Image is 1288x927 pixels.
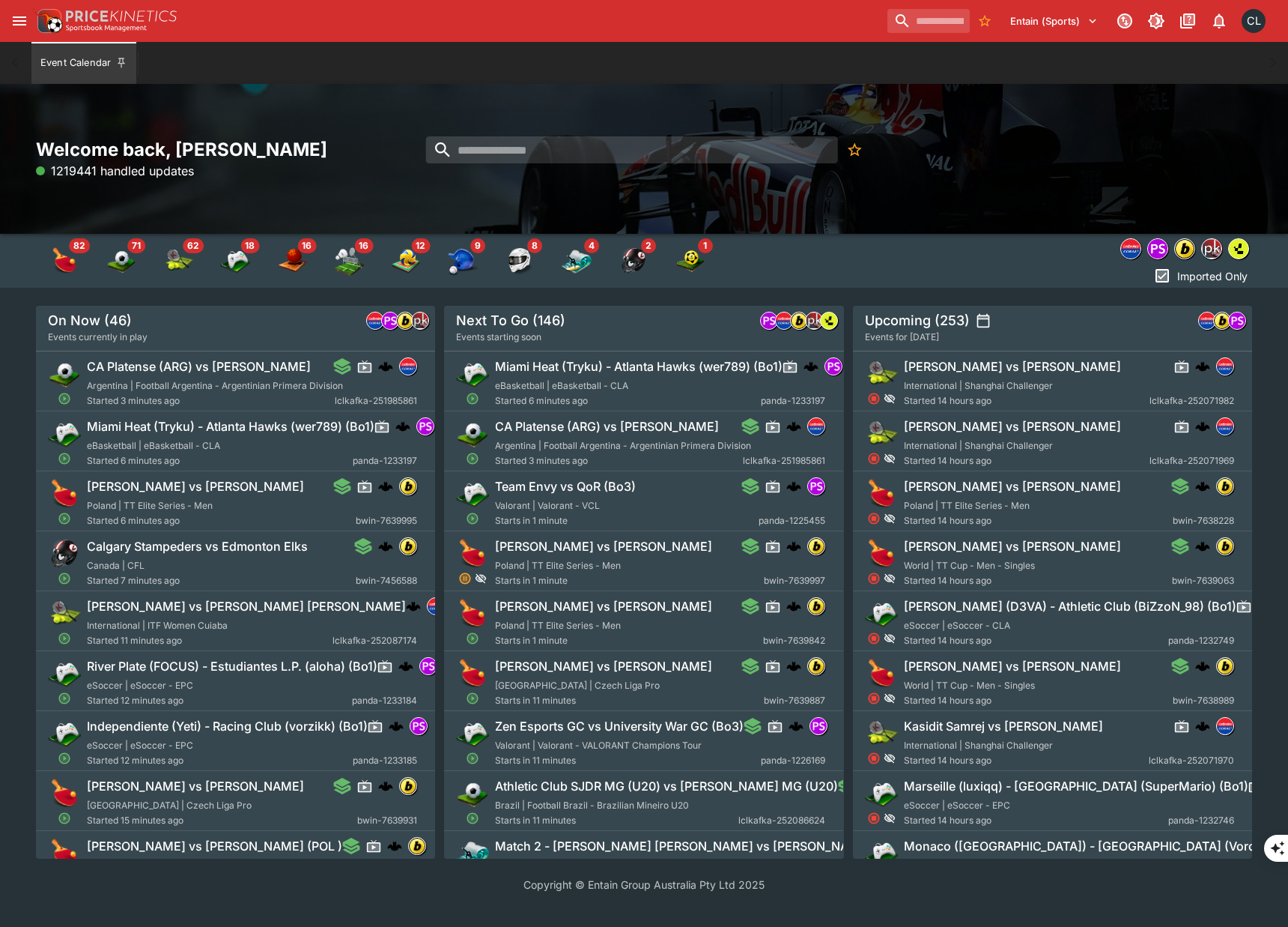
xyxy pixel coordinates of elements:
[976,313,991,328] button: settings
[334,246,364,276] div: Badminton
[411,238,430,253] span: 12
[87,633,332,648] span: Started 11 minutes ago
[1195,539,1210,554] div: cerberus
[48,777,81,810] img: table_tennis.png
[48,417,81,450] img: esports.png
[865,417,898,450] img: tennis.png
[743,453,825,468] span: lclkafka-251985861
[220,246,250,276] div: Esports
[412,312,428,329] img: pricekinetics.png
[367,312,383,329] img: lclkafka.png
[420,658,437,674] img: pandascore.png
[821,312,837,329] img: lsports.jpeg
[761,312,777,329] img: pandascore.png
[66,10,177,22] img: PriceKinetics
[1147,238,1168,259] div: pandascore
[698,238,713,253] span: 1
[48,837,81,870] img: table_tennis.png
[759,513,825,528] span: panda-1225455
[1195,419,1210,434] div: cerberus
[789,719,804,734] img: logo-cerberus.svg
[904,479,1121,495] h6: [PERSON_NAME] vs [PERSON_NAME]
[163,246,193,276] img: tennis
[391,246,421,276] img: volleyball
[619,246,648,276] img: american_football
[456,312,565,329] h5: Next To Go (146)
[763,633,825,648] span: bwin-7639842
[865,477,898,510] img: table_tennis.png
[1217,718,1233,734] img: lclkafka.png
[456,477,489,510] img: esports.png
[495,620,621,631] span: Poland | TT Elite Series - Men
[1195,539,1210,554] img: logo-cerberus.svg
[467,632,480,645] svg: Open
[240,238,259,253] span: 18
[776,312,792,329] img: lclkafka.png
[1216,357,1234,375] div: lclkafka
[58,572,71,585] svg: Open
[448,246,478,276] img: baseball
[495,539,712,555] h6: [PERSON_NAME] vs [PERSON_NAME]
[764,693,825,708] span: bwin-7639887
[354,238,373,253] span: 16
[1213,312,1231,330] div: bwin
[806,312,822,329] img: pricekinetics.png
[163,246,193,276] div: Tennis
[69,238,90,253] span: 82
[495,633,763,648] span: Starts in 1 minute
[87,560,145,571] span: Canada | CFL
[277,246,307,276] div: Basketball
[1206,7,1233,34] button: Notifications
[786,479,801,494] img: logo-cerberus.svg
[786,479,801,494] div: cerberus
[456,357,489,390] img: esports.png
[36,162,194,180] p: 1219441 handled updates
[865,717,898,750] img: tennis.png
[791,312,807,329] img: bwin.png
[904,599,1236,615] h6: [PERSON_NAME] (D3VA) - Athletic Club (BiZzoN_98) (Bo1)
[335,393,417,408] span: lclkafka-251985861
[409,838,425,854] img: bwin.png
[904,620,1010,631] span: eSoccer | eSoccer - CLA
[1195,359,1210,374] div: cerberus
[1149,753,1234,768] span: lclkafka-252071970
[495,479,636,495] h6: Team Envy vs QoR (Bo3)
[1228,238,1249,259] div: lsports
[410,718,427,734] img: pandascore.png
[48,312,132,329] h5: On Now (46)
[456,537,489,570] img: table_tennis.png
[505,246,535,276] img: motor_racing
[904,633,1168,648] span: Started 14 hours ago
[904,380,1053,391] span: International | Shanghai Challenger
[467,392,480,405] svg: Open
[399,537,417,555] div: bwin
[1174,7,1201,34] button: Documentation
[1121,239,1140,259] img: lclkafka.png
[973,9,997,33] button: No Bookmarks
[775,312,793,330] div: lclkafka
[619,246,648,276] div: American Football
[87,453,353,468] span: Started 6 minutes ago
[865,597,898,630] img: esports.png
[31,42,136,84] button: Event Calendar
[495,560,621,571] span: Poland | TT Elite Series - Men
[87,719,368,734] h6: Independiente (Yeti) - Racing Club (vorzikk) (Bo1)
[106,246,136,276] div: Soccer
[820,312,838,330] div: lsports
[495,359,783,375] h6: Miami Heat (Tryku) - Atlanta Hawks (wer789) (Bo1)
[865,657,898,690] img: table_tennis.png
[1173,513,1234,528] span: bwin-7638228
[395,419,410,434] img: logo-cerberus.svg
[1174,238,1195,259] div: bwin
[456,417,489,450] img: soccer.png
[220,246,250,276] img: esports
[865,837,898,870] img: esports.png
[406,599,421,614] div: cerberus
[904,779,1248,794] h6: Marseille (luxiqq) - [GEOGRAPHIC_DATA] (SuperMario) (Bo1)
[904,393,1149,408] span: Started 14 hours ago
[1201,238,1222,259] div: pricekinetics
[399,477,417,495] div: bwin
[786,599,801,614] img: logo-cerberus.svg
[808,418,824,435] img: lclkafka.png
[1168,633,1234,648] span: panda-1232749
